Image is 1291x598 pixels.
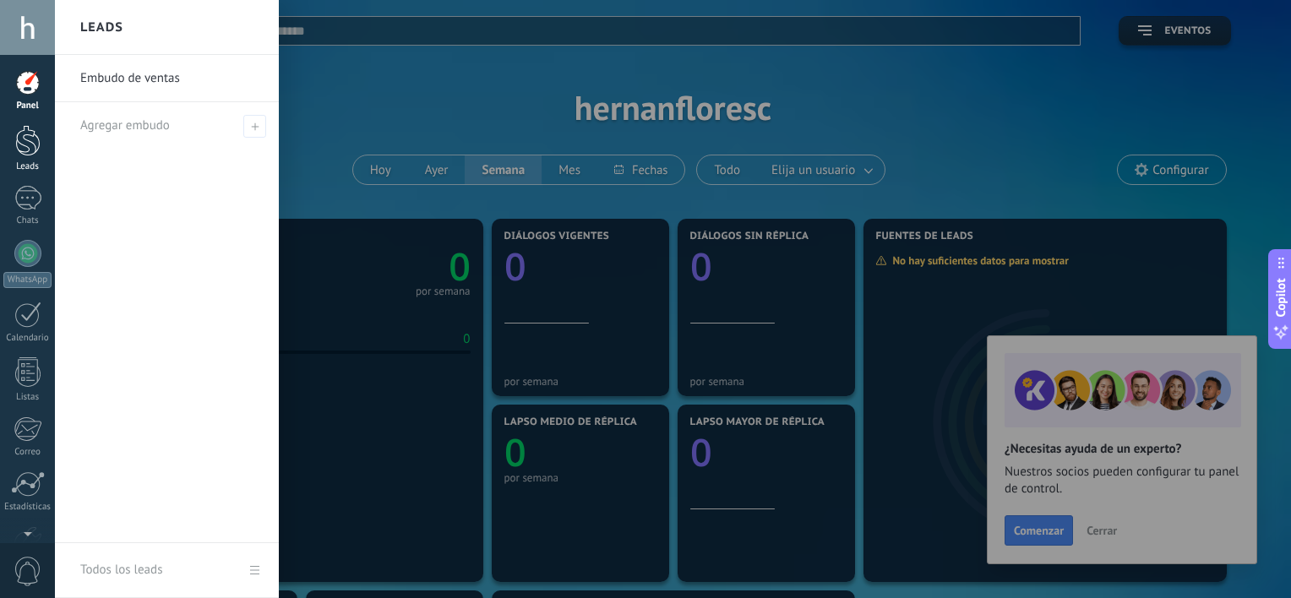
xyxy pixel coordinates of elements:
div: Todos los leads [80,546,162,594]
a: Todos los leads [55,543,279,598]
h2: Leads [80,1,123,54]
div: WhatsApp [3,272,52,288]
div: Chats [3,215,52,226]
span: Agregar embudo [243,115,266,138]
span: Copilot [1272,279,1289,318]
div: Leads [3,161,52,172]
div: Panel [3,101,52,111]
div: Correo [3,447,52,458]
span: Agregar embudo [80,117,170,133]
div: Calendario [3,333,52,344]
div: Estadísticas [3,502,52,513]
a: Embudo de ventas [80,55,262,102]
div: Listas [3,392,52,403]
